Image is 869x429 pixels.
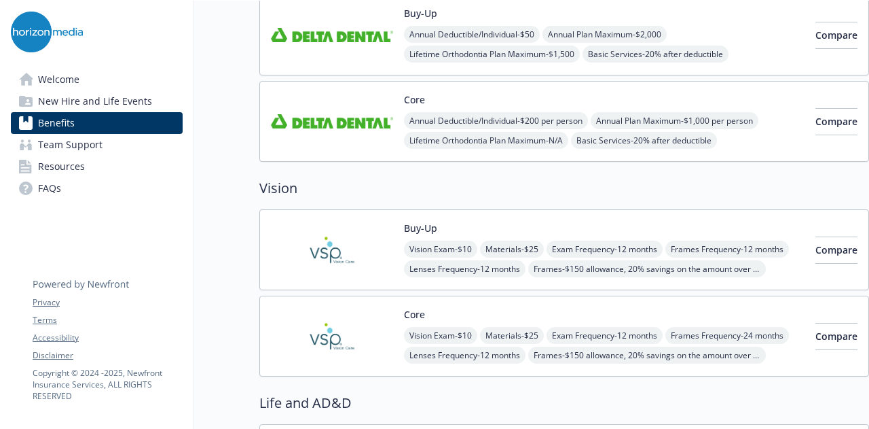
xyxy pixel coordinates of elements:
[404,241,477,258] span: Vision Exam - $10
[542,26,667,43] span: Annual Plan Maximum - $2,000
[38,156,85,177] span: Resources
[404,221,437,235] button: Buy-Up
[11,69,183,90] a: Welcome
[665,241,789,258] span: Frames Frequency - 12 months
[404,307,425,322] button: Core
[404,46,580,63] span: Lifetime Orthodontia Plan Maximum - $1,500
[271,307,393,365] img: Vision Service Plan carrier logo
[33,296,182,309] a: Privacy
[404,6,437,20] button: Buy-Up
[815,243,857,256] span: Compare
[271,221,393,279] img: Vision Service Plan carrier logo
[404,26,540,43] span: Annual Deductible/Individual - $50
[271,92,393,150] img: Delta Dental Insurance Company carrier logo
[11,156,183,177] a: Resources
[11,112,183,134] a: Benefits
[547,327,663,344] span: Exam Frequency - 12 months
[815,29,857,41] span: Compare
[571,132,717,149] span: Basic Services - 20% after deductible
[665,327,789,344] span: Frames Frequency - 24 months
[815,115,857,128] span: Compare
[404,260,525,277] span: Lenses Frequency - 12 months
[271,6,393,64] img: Delta Dental Insurance Company carrier logo
[259,393,869,413] h2: Life and AD&D
[11,134,183,156] a: Team Support
[33,349,182,362] a: Disclaimer
[38,134,103,156] span: Team Support
[33,332,182,344] a: Accessibility
[815,108,857,135] button: Compare
[815,323,857,350] button: Compare
[33,367,182,402] p: Copyright © 2024 - 2025 , Newfront Insurance Services, ALL RIGHTS RESERVED
[33,314,182,326] a: Terms
[591,112,758,129] span: Annual Plan Maximum - $1,000 per person
[528,260,766,277] span: Frames - $150 allowance, 20% savings on the amount over your allowance
[38,69,79,90] span: Welcome
[480,327,544,344] span: Materials - $25
[404,132,568,149] span: Lifetime Orthodontia Plan Maximum - N/A
[404,327,477,344] span: Vision Exam - $10
[11,90,183,112] a: New Hire and Life Events
[815,237,857,264] button: Compare
[38,177,61,199] span: FAQs
[11,177,183,199] a: FAQs
[259,178,869,199] h2: Vision
[404,347,525,364] span: Lenses Frequency - 12 months
[815,330,857,343] span: Compare
[38,90,152,112] span: New Hire and Life Events
[547,241,663,258] span: Exam Frequency - 12 months
[38,112,75,134] span: Benefits
[583,46,728,63] span: Basic Services - 20% after deductible
[480,241,544,258] span: Materials - $25
[528,347,766,364] span: Frames - $150 allowance, 20% savings on the amount over your allowance
[404,92,425,107] button: Core
[404,112,588,129] span: Annual Deductible/Individual - $200 per person
[815,22,857,49] button: Compare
